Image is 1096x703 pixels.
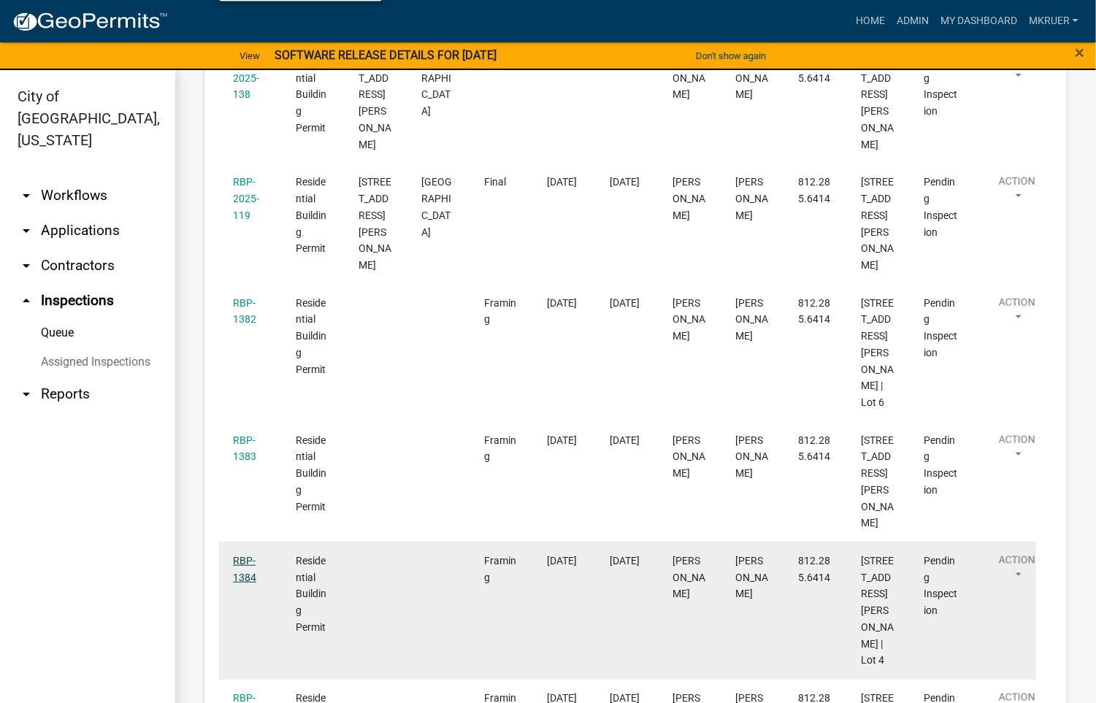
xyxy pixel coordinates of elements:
i: arrow_drop_down [18,257,35,274]
a: RBP-1383 [233,434,256,463]
span: Residential Building Permit [296,434,326,512]
a: RBP-2025-119 [233,176,259,221]
a: My Dashboard [935,7,1023,35]
button: Action [987,295,1047,331]
span: Framing [484,434,516,463]
i: arrow_drop_down [18,222,35,239]
a: Home [850,7,891,35]
a: mkruer [1023,7,1084,35]
span: 812.285.6414 [799,434,831,463]
span: 1614 Scott St Jeffersonville IN | Lot 5 [862,434,894,529]
span: Mike Kruer [673,434,706,480]
span: 3519 LAURA DRIVE [359,176,391,271]
span: Residential Building Permit [296,176,326,254]
span: Pending Inspection [924,297,958,358]
span: × [1076,42,1085,63]
button: Action [987,53,1047,90]
span: 812.285.6414 [799,297,831,326]
span: Pending Inspection [924,55,958,117]
span: Residential Building Permit [296,297,326,375]
div: [DATE] [610,432,645,449]
span: Mark Bedair [736,297,769,342]
span: Framing [484,555,516,583]
span: Mike Kruer [673,555,706,600]
strong: SOFTWARE RELEASE DETAILS FOR [DATE] [275,48,497,62]
span: Pending Inspection [924,176,958,237]
span: JEFFERSONVILLE [421,55,452,117]
span: Framing [484,297,516,326]
span: Mike Kruer [736,55,769,101]
span: Residential Building Permit [296,555,326,633]
span: JEFFERSONVILLE [421,176,452,237]
span: 09/15/2025 [548,297,578,309]
span: 1612 Scott St Lot 6 | Lot 6 [862,297,894,409]
button: Action [987,174,1047,210]
div: [DATE] [610,295,645,312]
a: RBP-1384 [233,555,256,583]
div: [DATE] [610,553,645,569]
span: Pending Inspection [924,434,958,496]
span: Mike Kruer [673,176,706,221]
span: 09/15/2025 [548,176,578,188]
button: Action [987,553,1047,589]
span: 812.285.6414 [799,555,831,583]
button: Don't show again [690,44,772,68]
span: Mike Kruer [673,55,706,101]
a: Admin [891,7,935,35]
a: RBP-1382 [233,297,256,326]
span: 09/15/2025 [548,434,578,446]
span: 812.285.6414 [799,176,831,204]
a: View [234,44,266,68]
span: Final [484,176,506,188]
span: Residential Building Permit [296,55,326,134]
i: arrow_drop_down [18,187,35,204]
span: Mike Kruer [673,297,706,342]
i: arrow_drop_down [18,385,35,403]
span: Mike Kruer [736,555,769,600]
button: Action [987,432,1047,469]
span: Pending Inspection [924,555,958,616]
span: Mike Kruer [736,434,769,480]
a: RBP-2025-138 [233,55,259,101]
span: 09/15/2025 [548,555,578,566]
span: Mike Kruer [736,176,769,221]
i: arrow_drop_up [18,292,35,310]
span: 1616 Scott St Jeffersonville IN 47130 | Lot 4 [862,555,894,666]
div: [DATE] [610,174,645,191]
button: Close [1076,44,1085,61]
span: 3519 Laura Drive lot 45 | Lot 42 [862,176,894,271]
